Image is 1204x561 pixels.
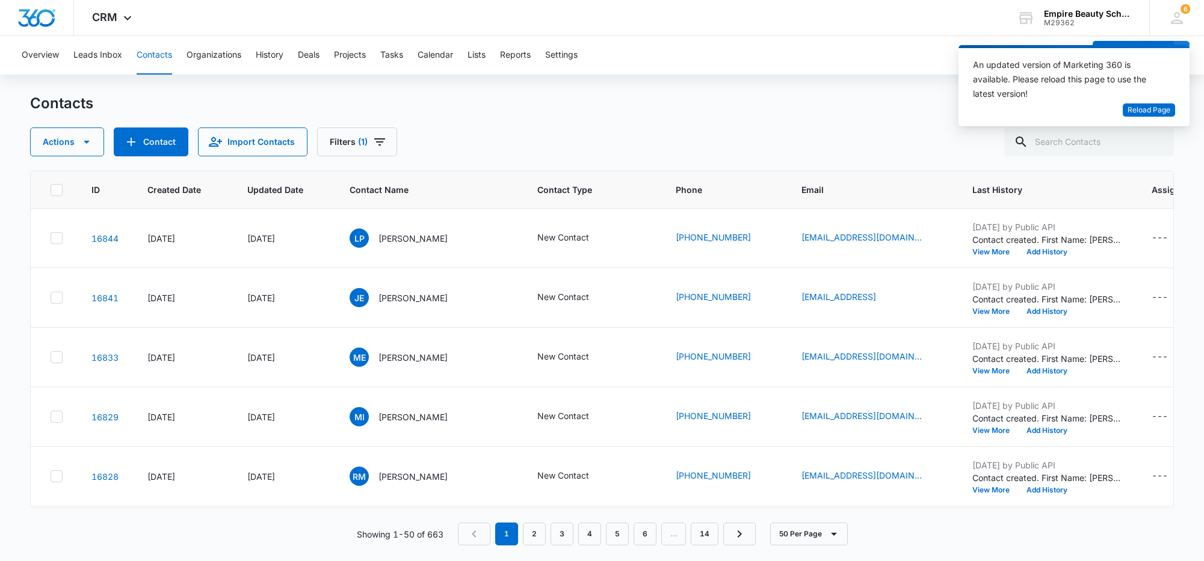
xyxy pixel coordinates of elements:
[972,293,1123,305] p: Contact created. First Name: [PERSON_NAME] Last Name: [PERSON_NAME] Source: Form - Contact Us Sta...
[247,292,321,304] div: [DATE]
[676,409,773,424] div: Phone - (603) 688-0682 - Select to Edit Field
[1152,350,1190,364] div: Assigned To - - Select to Edit Field
[378,351,448,364] p: [PERSON_NAME]
[676,290,751,303] a: [PHONE_NUMBER]
[1181,4,1190,14] div: notifications count
[972,280,1123,293] p: [DATE] by Public API
[972,399,1123,412] p: [DATE] by Public API
[1152,469,1168,483] div: ---
[458,523,756,545] nav: Pagination
[676,350,751,363] a: [PHONE_NUMBER]
[1152,231,1168,245] div: ---
[676,183,755,196] span: Phone
[147,292,218,304] div: [DATE]
[298,36,320,75] button: Deals
[537,469,611,483] div: Contact Type - New Contact - Select to Edit Field
[147,470,218,483] div: [DATE]
[418,36,453,75] button: Calendar
[1044,9,1132,19] div: account name
[30,127,104,156] button: Actions
[378,411,448,423] p: [PERSON_NAME]
[676,350,773,364] div: Phone - (978) 378-9038 - Select to Edit Field
[247,232,321,245] div: [DATE]
[676,409,751,422] a: [PHONE_NUMBER]
[537,409,611,424] div: Contact Type - New Contact - Select to Edit Field
[468,36,486,75] button: Lists
[973,58,1161,101] div: An updated version of Marketing 360 is available. Please reload this page to use the latest version!
[91,352,119,363] a: Navigate to contact details page for Melisa Esteban Godinez
[30,94,93,112] h1: Contacts
[801,350,922,363] a: [EMAIL_ADDRESS][DOMAIN_NAME]
[147,411,218,423] div: [DATE]
[1181,4,1190,14] span: 6
[198,127,307,156] button: Import Contacts
[147,351,218,364] div: [DATE]
[801,290,876,303] a: [EMAIL_ADDRESS]
[537,409,589,422] div: New Contact
[801,183,926,196] span: Email
[92,11,117,23] span: CRM
[972,459,1123,471] p: [DATE] by Public API
[91,471,119,482] a: Navigate to contact details page for Russel Masi
[350,288,469,307] div: Contact Name - Janelle Enos - Select to Edit Field
[676,290,773,305] div: Phone - (603) 416-9682 - Select to Edit Field
[801,469,922,482] a: [EMAIL_ADDRESS][DOMAIN_NAME]
[801,409,922,422] a: [EMAIL_ADDRESS][DOMAIN_NAME]
[91,183,101,196] span: ID
[137,36,172,75] button: Contacts
[972,308,1018,315] button: View More
[350,407,369,426] span: MI
[523,523,546,545] a: Page 2
[537,350,611,364] div: Contact Type - New Contact - Select to Edit Field
[1152,409,1168,424] div: ---
[73,36,122,75] button: Leads Inbox
[801,231,943,245] div: Email - lpaulsen816@gmail.com - Select to Edit Field
[334,36,366,75] button: Projects
[358,138,368,146] span: (1)
[691,523,718,545] a: Page 14
[972,352,1123,365] p: Contact created. First Name: [PERSON_NAME] Last Name: [PERSON_NAME] Source: Form - Contact Us Sta...
[350,348,469,367] div: Contact Name - Melisa Esteban Godinez - Select to Edit Field
[1018,308,1076,315] button: Add History
[147,183,201,196] span: Created Date
[247,411,321,423] div: [DATE]
[247,183,303,196] span: Updated Date
[378,232,448,245] p: [PERSON_NAME]
[972,427,1018,434] button: View More
[187,36,241,75] button: Organizations
[500,36,531,75] button: Reports
[350,288,369,307] span: JE
[378,292,448,304] p: [PERSON_NAME]
[1018,427,1076,434] button: Add History
[801,231,922,244] a: [EMAIL_ADDRESS][DOMAIN_NAME]
[537,350,589,363] div: New Contact
[1018,248,1076,256] button: Add History
[801,469,943,483] div: Email - Russelpm65@gmail.com - Select to Edit Field
[247,351,321,364] div: [DATE]
[537,231,611,245] div: Contact Type - New Contact - Select to Edit Field
[537,469,589,482] div: New Contact
[91,233,119,244] a: Navigate to contact details page for Lorena Paulsen
[972,248,1018,256] button: View More
[1018,367,1076,375] button: Add History
[972,412,1123,425] p: Contact created. First Name: [PERSON_NAME] Last Name: Istoc Source: Form - Contact Us Status(es):...
[972,233,1123,246] p: Contact created. First Name: [PERSON_NAME] Last Name: [PERSON_NAME] Source: Form - Enroll Now Sta...
[801,409,943,424] div: Email - Merrifield8223@gmail.com - Select to Edit Field
[1004,127,1174,156] input: Search Contacts
[1018,486,1076,494] button: Add History
[578,523,601,545] a: Page 4
[147,232,218,245] div: [DATE]
[256,36,283,75] button: History
[972,340,1123,352] p: [DATE] by Public API
[1044,19,1132,27] div: account id
[378,470,448,483] p: [PERSON_NAME]
[972,183,1105,196] span: Last History
[91,412,119,422] a: Navigate to contact details page for Matthew Istoc
[350,228,469,248] div: Contact Name - Lorena Paulsen - Select to Edit Field
[537,231,589,244] div: New Contact
[606,523,629,545] a: Page 5
[676,469,751,482] a: [PHONE_NUMBER]
[1123,103,1175,117] button: Reload Page
[91,293,119,303] a: Navigate to contact details page for Janelle Enos
[676,469,773,483] div: Phone - +1 (802) 595-5644 - Select to Edit Field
